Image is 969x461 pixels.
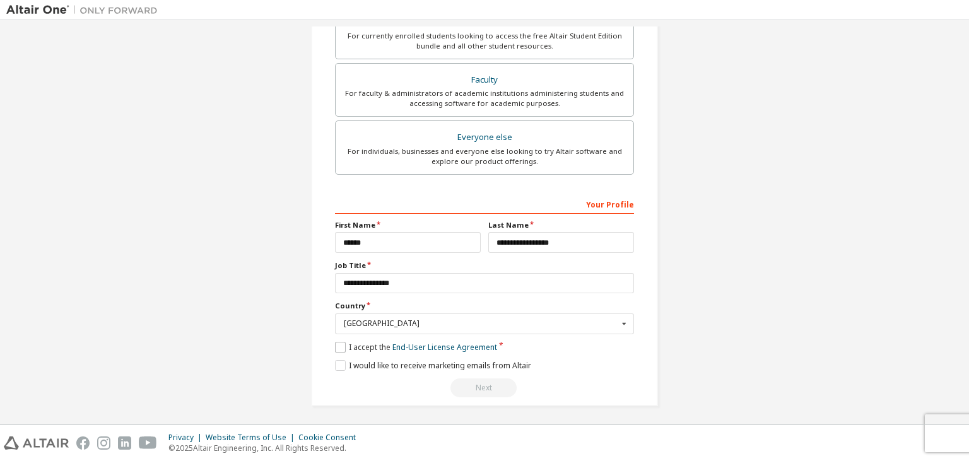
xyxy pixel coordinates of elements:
img: instagram.svg [97,436,110,450]
div: Cookie Consent [298,433,363,443]
label: Job Title [335,260,634,271]
label: Country [335,301,634,311]
img: facebook.svg [76,436,90,450]
label: First Name [335,220,481,230]
div: Read and acccept EULA to continue [335,378,634,397]
label: I accept the [335,342,497,353]
div: Your Profile [335,194,634,214]
div: Everyone else [343,129,626,146]
div: Faculty [343,71,626,89]
div: For currently enrolled students looking to access the free Altair Student Edition bundle and all ... [343,31,626,51]
div: Website Terms of Use [206,433,298,443]
img: Altair One [6,4,164,16]
label: Last Name [488,220,634,230]
a: End-User License Agreement [392,342,497,353]
label: I would like to receive marketing emails from Altair [335,360,531,371]
img: altair_logo.svg [4,436,69,450]
p: © 2025 Altair Engineering, Inc. All Rights Reserved. [168,443,363,453]
img: youtube.svg [139,436,157,450]
img: linkedin.svg [118,436,131,450]
div: Privacy [168,433,206,443]
div: [GEOGRAPHIC_DATA] [344,320,618,327]
div: For faculty & administrators of academic institutions administering students and accessing softwa... [343,88,626,108]
div: For individuals, businesses and everyone else looking to try Altair software and explore our prod... [343,146,626,166]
